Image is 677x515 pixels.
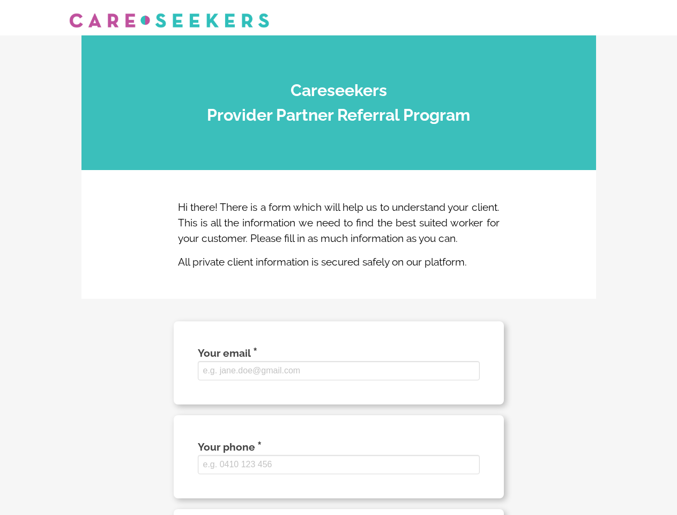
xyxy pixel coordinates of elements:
[198,455,480,474] input: e.g. 0410 123 456
[178,254,500,270] p: All private client information is secured safely on our platform.
[178,200,500,246] p: Hi there! There is a form which will help us to understand your client. This is all the informati...
[179,103,499,128] h1: Provider Partner Referral Program
[198,347,251,359] label: Your email
[198,361,480,380] input: e.g. jane.doe@gmail.com
[198,441,255,453] label: Your phone
[291,80,387,100] span: Careseekers
[63,6,614,34] nav: main navigation
[69,13,269,28] img: Careseekers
